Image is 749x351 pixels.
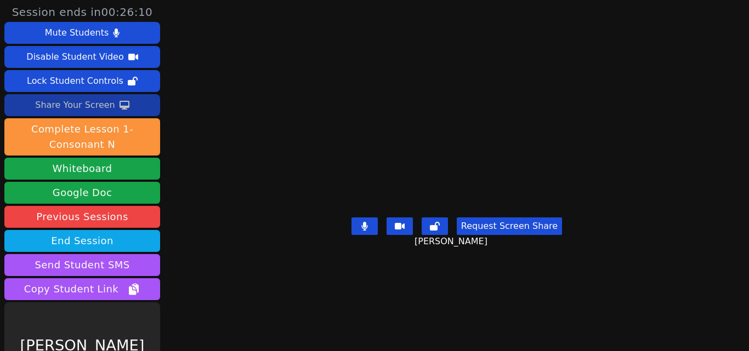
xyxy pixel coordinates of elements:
button: Disable Student Video [4,46,160,68]
time: 00:26:10 [101,5,153,19]
div: Disable Student Video [26,48,123,66]
button: End Session [4,230,160,252]
button: Copy Student Link [4,278,160,300]
span: Copy Student Link [24,281,140,297]
a: Previous Sessions [4,206,160,228]
button: Lock Student Controls [4,70,160,92]
button: Share Your Screen [4,94,160,116]
button: Whiteboard [4,158,160,180]
span: [PERSON_NAME] [415,235,490,248]
span: Session ends in [12,4,153,20]
div: Share Your Screen [35,96,115,114]
div: Mute Students [45,24,109,42]
div: Lock Student Controls [27,72,123,90]
button: Mute Students [4,22,160,44]
button: Request Screen Share [457,217,562,235]
button: Complete Lesson 1- Consonant N [4,118,160,156]
button: Send Student SMS [4,254,160,276]
a: Google Doc [4,182,160,204]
